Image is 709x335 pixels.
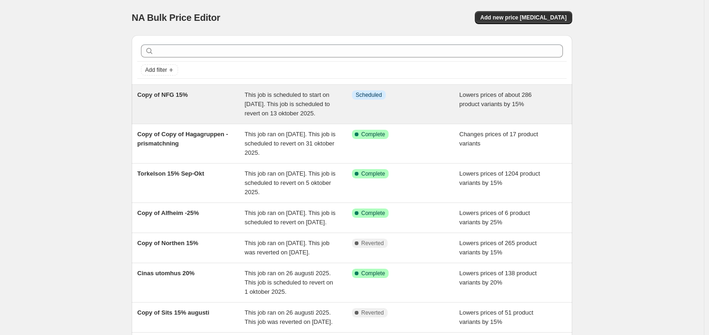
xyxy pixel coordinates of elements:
span: Copy of NFG 15% [137,91,188,98]
span: Copy of Alfheim -25% [137,209,199,216]
span: This job ran on 26 augusti 2025. This job is scheduled to revert on 1 oktober 2025. [245,270,333,295]
span: Scheduled [356,91,382,99]
span: Copy of Sits 15% augusti [137,309,209,316]
span: Lowers prices of 1204 product variants by 15% [460,170,540,186]
span: Cinas utomhus 20% [137,270,195,277]
span: This job ran on [DATE]. This job was reverted on [DATE]. [245,240,330,256]
button: Add new price [MEDICAL_DATA] [475,11,572,24]
span: Reverted [361,240,384,247]
span: Add new price [MEDICAL_DATA] [480,14,567,21]
span: This job ran on 26 augusti 2025. This job was reverted on [DATE]. [245,309,333,325]
span: Lowers prices of 51 product variants by 15% [460,309,534,325]
span: This job is scheduled to start on [DATE]. This job is scheduled to revert on 13 oktober 2025. [245,91,330,117]
span: Complete [361,270,385,277]
span: Copy of Northen 15% [137,240,198,247]
span: Add filter [145,66,167,74]
span: Reverted [361,309,384,316]
button: Add filter [141,64,178,76]
span: Lowers prices of 138 product variants by 20% [460,270,537,286]
span: Copy of Copy of Hagagruppen - prismatchning [137,131,228,147]
span: This job ran on [DATE]. This job is scheduled to revert on 31 oktober 2025. [245,131,336,156]
span: Complete [361,209,385,217]
span: Complete [361,131,385,138]
span: Changes prices of 17 product variants [460,131,538,147]
span: NA Bulk Price Editor [132,13,220,23]
span: Torkelson 15% Sep-Okt [137,170,204,177]
span: This job ran on [DATE]. This job is scheduled to revert on 5 oktober 2025. [245,170,336,196]
span: Complete [361,170,385,177]
span: Lowers prices of 265 product variants by 15% [460,240,537,256]
span: Lowers prices of about 286 product variants by 15% [460,91,532,107]
span: Lowers prices of 6 product variants by 25% [460,209,530,226]
span: This job ran on [DATE]. This job is scheduled to revert on [DATE]. [245,209,336,226]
